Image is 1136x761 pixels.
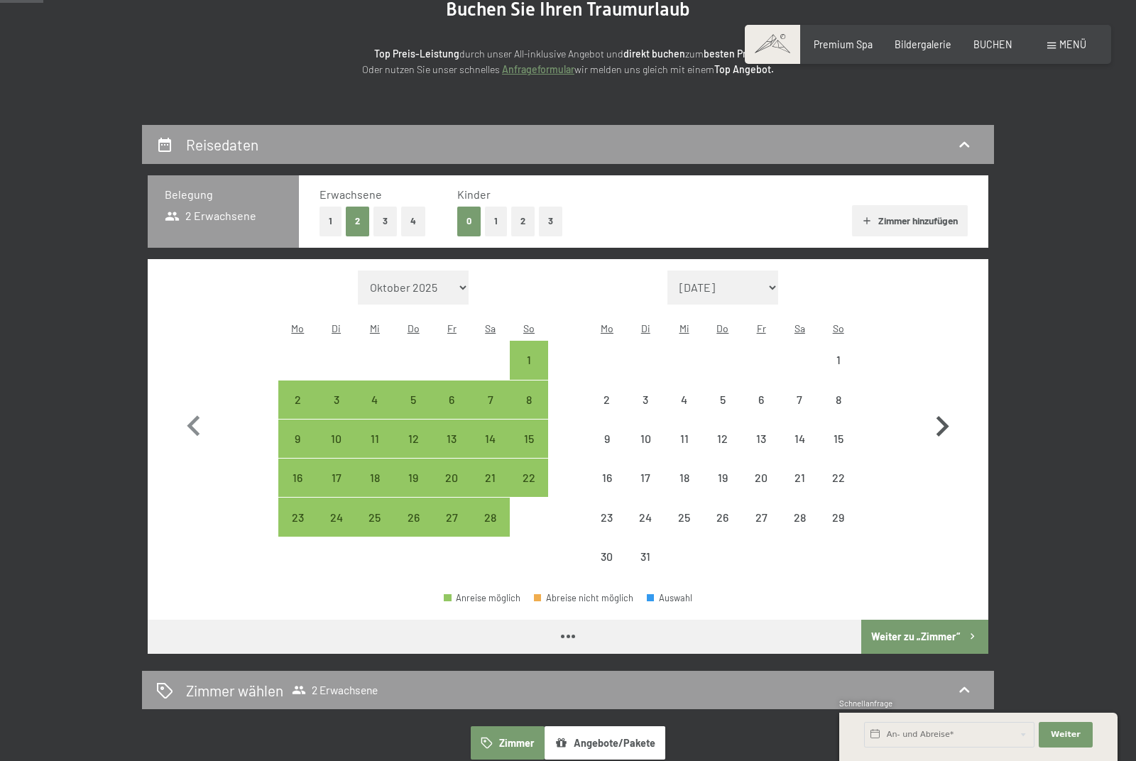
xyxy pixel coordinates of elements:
div: Anreise möglich [394,380,432,419]
div: Anreise nicht möglich [626,498,665,536]
div: Anreise nicht möglich [704,420,742,458]
div: Anreise nicht möglich [780,380,819,419]
div: Mon Mar 02 2026 [588,380,626,419]
div: Anreise möglich [432,459,471,497]
div: Anreise möglich [510,459,548,497]
div: Wed Feb 25 2026 [356,498,394,536]
div: 7 [782,394,817,429]
span: Schnellanfrage [839,699,892,708]
div: Sat Feb 14 2026 [471,420,510,458]
div: Thu Mar 12 2026 [704,420,742,458]
div: Wed Mar 04 2026 [665,380,703,419]
span: Premium Spa [814,38,873,50]
div: Anreise nicht möglich [742,498,780,536]
div: Anreise möglich [432,498,471,536]
div: Sat Mar 21 2026 [780,459,819,497]
div: Thu Mar 19 2026 [704,459,742,497]
div: 26 [395,512,431,547]
div: Mon Mar 30 2026 [588,537,626,576]
div: Anreise nicht möglich [665,420,703,458]
div: Anreise nicht möglich [819,420,858,458]
div: Tue Mar 17 2026 [626,459,665,497]
div: 14 [782,433,817,469]
div: 10 [318,433,354,469]
div: Anreise möglich [278,380,317,419]
div: Wed Feb 04 2026 [356,380,394,419]
div: Anreise nicht möglich [704,498,742,536]
div: Anreise nicht möglich [742,459,780,497]
div: Anreise nicht möglich [588,420,626,458]
div: Fri Feb 20 2026 [432,459,471,497]
div: Anreise nicht möglich [819,380,858,419]
div: Fri Mar 20 2026 [742,459,780,497]
div: Anreise nicht möglich [626,537,665,576]
div: 25 [357,512,393,547]
div: Anreise möglich [356,420,394,458]
div: 4 [357,394,393,429]
div: Anreise nicht möglich [780,498,819,536]
div: Tue Feb 03 2026 [317,380,355,419]
div: 23 [280,512,315,547]
div: Anreise möglich [471,498,510,536]
div: Anreise möglich [356,459,394,497]
div: Thu Mar 26 2026 [704,498,742,536]
div: Sun Mar 22 2026 [819,459,858,497]
div: 25 [666,512,701,547]
div: Anreise möglich [278,498,317,536]
div: 20 [434,472,469,508]
div: 6 [434,394,469,429]
div: Anreise möglich [471,380,510,419]
div: Anreise möglich [356,498,394,536]
a: Bildergalerie [895,38,951,50]
div: Sat Feb 28 2026 [471,498,510,536]
div: 9 [280,433,315,469]
div: Wed Mar 11 2026 [665,420,703,458]
div: Sat Mar 28 2026 [780,498,819,536]
div: Anreise nicht möglich [819,459,858,497]
abbr: Montag [291,322,304,334]
div: 31 [628,551,663,586]
div: Tue Feb 17 2026 [317,459,355,497]
div: Fri Mar 06 2026 [742,380,780,419]
button: Angebote/Pakete [545,726,665,759]
div: Anreise nicht möglich [819,498,858,536]
abbr: Montag [601,322,613,334]
div: Mon Feb 02 2026 [278,380,317,419]
button: Zimmer hinzufügen [852,205,968,236]
abbr: Donnerstag [408,322,420,334]
div: Tue Mar 24 2026 [626,498,665,536]
div: 27 [434,512,469,547]
div: Sun Feb 15 2026 [510,420,548,458]
div: Wed Feb 11 2026 [356,420,394,458]
div: Anreise möglich [510,341,548,379]
abbr: Mittwoch [370,322,380,334]
div: Tue Mar 10 2026 [626,420,665,458]
div: 18 [357,472,393,508]
button: 0 [457,207,481,236]
div: Wed Feb 18 2026 [356,459,394,497]
div: 17 [628,472,663,508]
div: Anreise nicht möglich [588,498,626,536]
button: Zimmer [471,726,545,759]
div: Anreise möglich [278,459,317,497]
div: Sun Feb 22 2026 [510,459,548,497]
abbr: Dienstag [332,322,341,334]
div: 16 [589,472,625,508]
div: Sun Mar 29 2026 [819,498,858,536]
span: 2 Erwachsene [165,208,256,224]
div: Tue Feb 10 2026 [317,420,355,458]
div: 5 [705,394,741,429]
div: Mon Mar 23 2026 [588,498,626,536]
div: 9 [589,433,625,469]
button: 3 [373,207,397,236]
div: 24 [628,512,663,547]
strong: direkt buchen [623,48,685,60]
div: 12 [395,433,431,469]
div: 12 [705,433,741,469]
div: 8 [821,394,856,429]
div: 14 [473,433,508,469]
div: 4 [666,394,701,429]
div: 10 [628,433,663,469]
div: 24 [318,512,354,547]
div: Anreise möglich [278,420,317,458]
